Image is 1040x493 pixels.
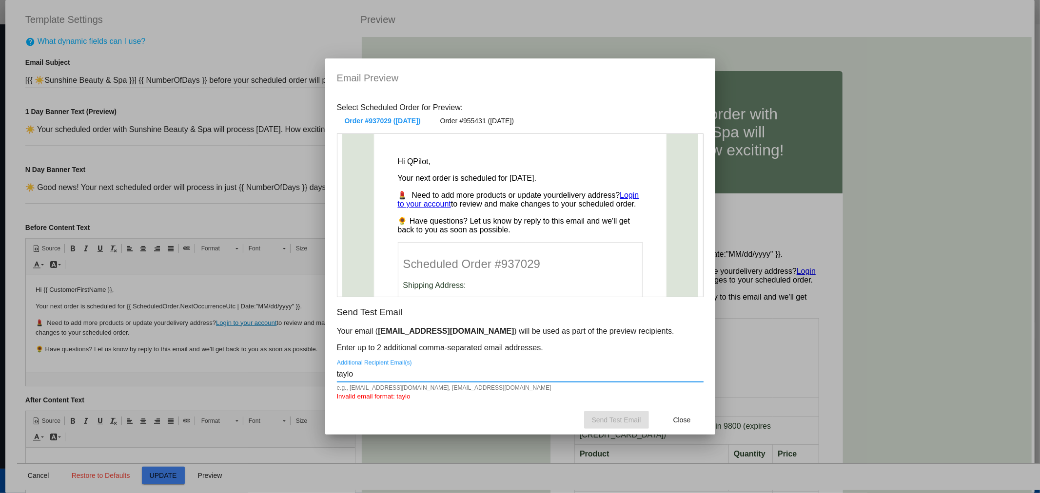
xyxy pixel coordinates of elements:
p: 💄 Need to add more products or update your to review and make changes to your scheduled order. [10,43,319,63]
a: in to your account [201,44,251,51]
b: [EMAIL_ADDRESS][DOMAIN_NAME] [378,327,514,335]
button: Order #955431 ([DATE]) [432,112,522,130]
span: delivery address? [140,44,201,51]
p: Select Scheduled Order for Preview: [337,103,526,112]
p: Your email ( ) will be used as part of the preview recipients. [337,327,704,336]
a: Log [190,44,201,51]
span: Order #955431 ([DATE]) [440,117,514,125]
a: in to your account [398,191,639,208]
button: Order #937029 ([DATE]) [337,112,429,130]
button: Close [661,411,704,429]
small: Invalid email format: taylo [337,393,411,400]
h2: Email Preview [337,70,704,86]
p: Your next order is scheduled for [DATE]. [398,174,643,183]
button: Send Test Email [584,411,649,429]
h3: Send Test Email [337,307,704,318]
span: Send Test Email [592,416,641,424]
p: Hi QPilot, [398,157,643,166]
p: Your next order is scheduled for {{ ScheduledOrder.NextOccurrenceUtc | Date:"MM/dd/yyyy" }}. [10,26,319,37]
h2: Scheduled Order #937029 [403,257,637,271]
span: delivery address? [559,191,633,199]
p: 💄 Need to add more products or update your to review and make changes to your scheduled order. [398,190,643,209]
p: 🌻 Have questions? Let us know by reply to this email and we'll get back to you as soon as possible. [398,216,643,234]
p: Enter up to 2 additional comma-separated email addresses. [337,343,704,352]
a: Log [620,191,633,199]
span: Close [673,416,691,424]
p: Hi {{ CustomerFirstName }}, [10,10,319,20]
h4: Shipping Address: [403,281,637,290]
mat-hint: e.g., [EMAIL_ADDRESS][DOMAIN_NAME], [EMAIL_ADDRESS][DOMAIN_NAME] [337,385,551,392]
span: Order #937029 ([DATE]) [345,117,421,125]
p: 🌻 Have questions? Let us know by reply to this email and we'll get back to you as soon as possible. [10,69,319,79]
